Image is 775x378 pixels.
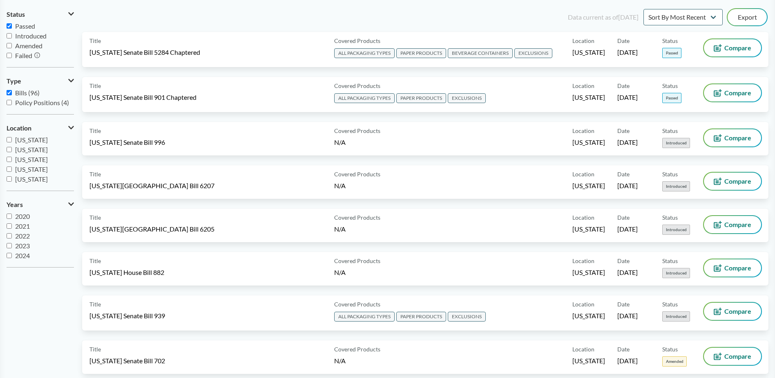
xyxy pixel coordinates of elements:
[568,12,639,22] div: Data current as of [DATE]
[15,89,40,97] span: Bills (96)
[334,225,346,233] span: N/A
[7,223,12,229] input: 2021
[7,121,74,135] button: Location
[704,39,761,56] button: Compare
[724,90,751,96] span: Compare
[15,232,30,240] span: 2022
[334,81,380,90] span: Covered Products
[617,356,638,365] span: [DATE]
[662,356,687,367] span: Amended
[617,181,638,190] span: [DATE]
[7,147,12,152] input: [US_STATE]
[7,124,31,132] span: Location
[15,136,48,144] span: [US_STATE]
[334,138,346,146] span: N/A
[334,36,380,45] span: Covered Products
[89,81,101,90] span: Title
[7,233,12,239] input: 2022
[617,170,630,178] span: Date
[334,170,380,178] span: Covered Products
[89,256,101,265] span: Title
[572,356,605,365] span: [US_STATE]
[617,268,638,277] span: [DATE]
[662,93,681,103] span: Passed
[724,308,751,315] span: Compare
[617,138,638,147] span: [DATE]
[662,170,678,178] span: Status
[724,45,751,51] span: Compare
[7,77,21,85] span: Type
[662,48,681,58] span: Passed
[662,36,678,45] span: Status
[89,181,214,190] span: [US_STATE][GEOGRAPHIC_DATA] Bill 6207
[15,242,30,250] span: 2023
[334,256,380,265] span: Covered Products
[7,11,25,18] span: Status
[334,357,346,364] span: N/A
[15,99,69,106] span: Policy Positions (4)
[728,9,767,25] button: Export
[89,356,165,365] span: [US_STATE] Senate Bill 702
[514,48,552,58] span: EXCLUSIONS
[7,253,12,258] input: 2024
[7,7,74,21] button: Status
[89,170,101,178] span: Title
[724,221,751,228] span: Compare
[572,36,594,45] span: Location
[448,312,486,322] span: EXCLUSIONS
[572,138,605,147] span: [US_STATE]
[617,311,638,320] span: [DATE]
[662,81,678,90] span: Status
[7,33,12,38] input: Introduced
[572,48,605,57] span: [US_STATE]
[7,243,12,248] input: 2023
[662,311,690,322] span: Introduced
[617,93,638,102] span: [DATE]
[7,53,12,58] input: Failed
[704,129,761,146] button: Compare
[334,312,395,322] span: ALL PACKAGING TYPES
[7,90,12,95] input: Bills (96)
[89,345,101,353] span: Title
[572,81,594,90] span: Location
[396,312,446,322] span: PAPER PRODUCTS
[724,135,751,141] span: Compare
[617,81,630,90] span: Date
[617,48,638,57] span: [DATE]
[572,170,594,178] span: Location
[662,268,690,278] span: Introduced
[7,43,12,48] input: Amended
[662,181,690,191] span: Introduced
[89,311,165,320] span: [US_STATE] Senate Bill 939
[617,36,630,45] span: Date
[572,181,605,190] span: [US_STATE]
[724,265,751,271] span: Compare
[724,178,751,184] span: Compare
[662,225,690,235] span: Introduced
[704,216,761,233] button: Compare
[334,345,380,353] span: Covered Products
[617,225,638,234] span: [DATE]
[662,256,678,265] span: Status
[89,138,165,147] span: [US_STATE] Senate Bill 996
[334,93,395,103] span: ALL PACKAGING TYPES
[334,48,395,58] span: ALL PACKAGING TYPES
[704,173,761,190] button: Compare
[7,23,12,29] input: Passed
[572,256,594,265] span: Location
[15,222,30,230] span: 2021
[448,48,513,58] span: BEVERAGE CONTAINERS
[89,300,101,308] span: Title
[15,42,42,49] span: Amended
[724,353,751,360] span: Compare
[396,93,446,103] span: PAPER PRODUCTS
[334,213,380,222] span: Covered Products
[572,93,605,102] span: [US_STATE]
[572,213,594,222] span: Location
[662,300,678,308] span: Status
[334,300,380,308] span: Covered Products
[15,146,48,153] span: [US_STATE]
[89,36,101,45] span: Title
[662,138,690,148] span: Introduced
[617,300,630,308] span: Date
